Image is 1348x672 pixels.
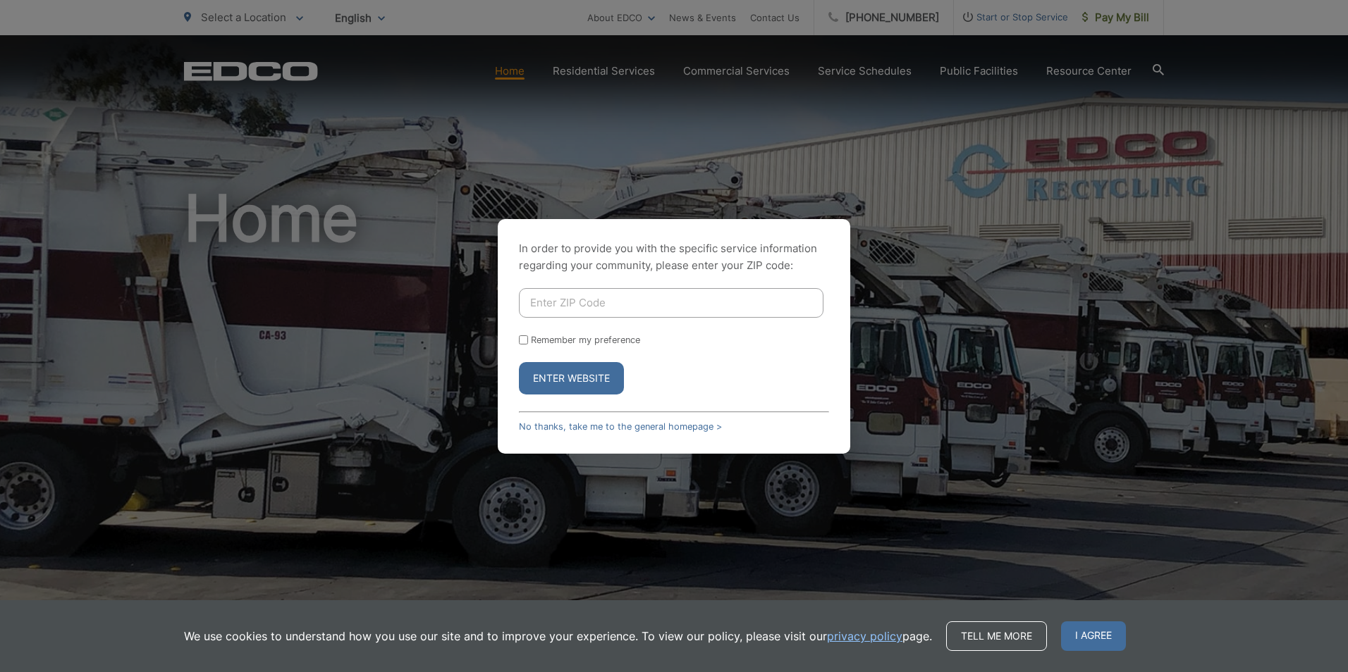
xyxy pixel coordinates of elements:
a: privacy policy [827,628,902,645]
span: I agree [1061,621,1126,651]
input: Enter ZIP Code [519,288,823,318]
label: Remember my preference [531,335,640,345]
p: We use cookies to understand how you use our site and to improve your experience. To view our pol... [184,628,932,645]
p: In order to provide you with the specific service information regarding your community, please en... [519,240,829,274]
button: Enter Website [519,362,624,394]
a: Tell me more [946,621,1047,651]
a: No thanks, take me to the general homepage > [519,421,722,432]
